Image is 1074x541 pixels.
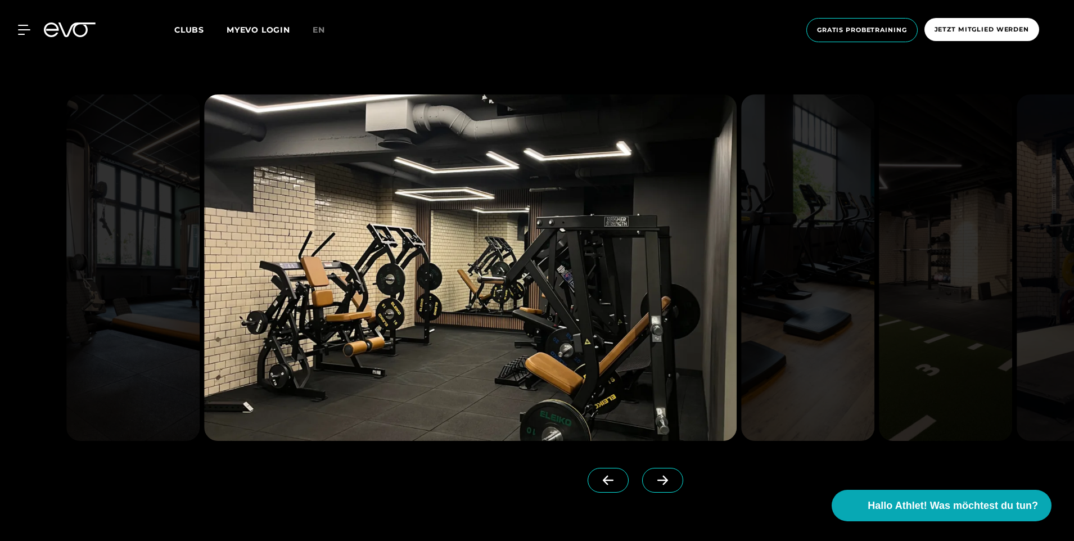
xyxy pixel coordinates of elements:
span: Clubs [174,25,204,35]
button: Hallo Athlet! Was möchtest du tun? [832,490,1052,521]
span: Hallo Athlet! Was möchtest du tun? [868,498,1038,513]
a: MYEVO LOGIN [227,25,290,35]
img: evofitness [204,94,737,441]
a: en [313,24,339,37]
span: en [313,25,325,35]
img: evofitness [66,94,200,441]
a: Clubs [174,24,227,35]
a: Jetzt Mitglied werden [921,18,1043,42]
a: Gratis Probetraining [803,18,921,42]
span: Jetzt Mitglied werden [935,25,1029,34]
img: evofitness [879,94,1012,441]
img: evofitness [741,94,874,441]
span: Gratis Probetraining [817,25,907,35]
